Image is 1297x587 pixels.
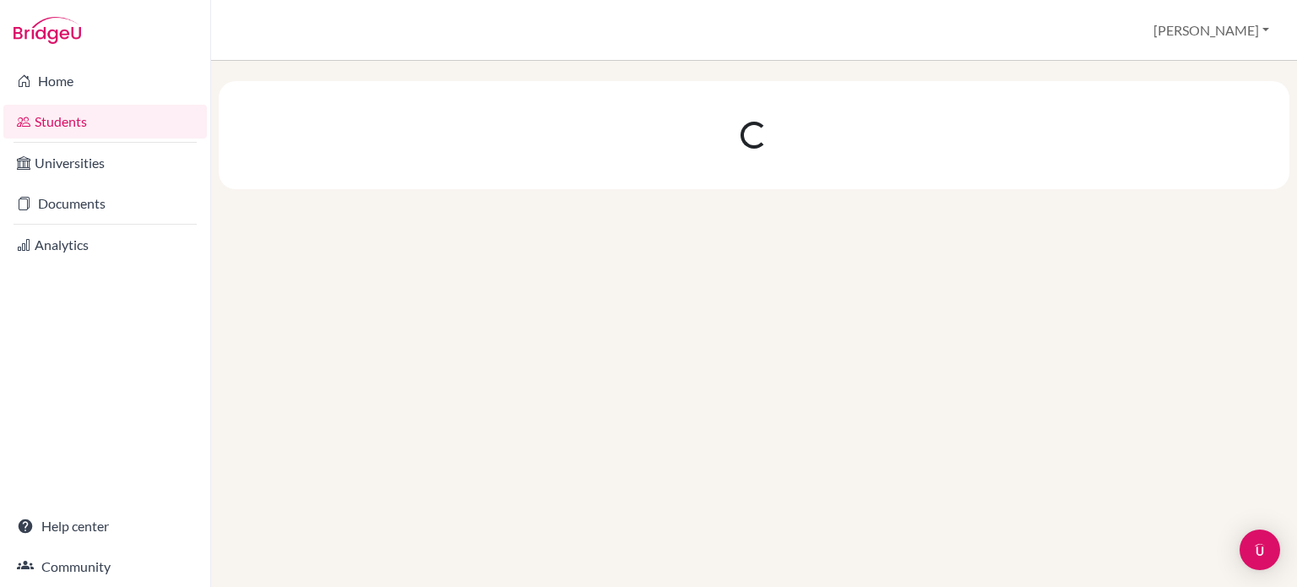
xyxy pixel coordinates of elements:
[3,509,207,543] a: Help center
[3,550,207,584] a: Community
[3,64,207,98] a: Home
[3,105,207,139] a: Students
[3,146,207,180] a: Universities
[1240,530,1280,570] div: Open Intercom Messenger
[3,228,207,262] a: Analytics
[1146,14,1277,46] button: [PERSON_NAME]
[3,187,207,220] a: Documents
[14,17,81,44] img: Bridge-U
